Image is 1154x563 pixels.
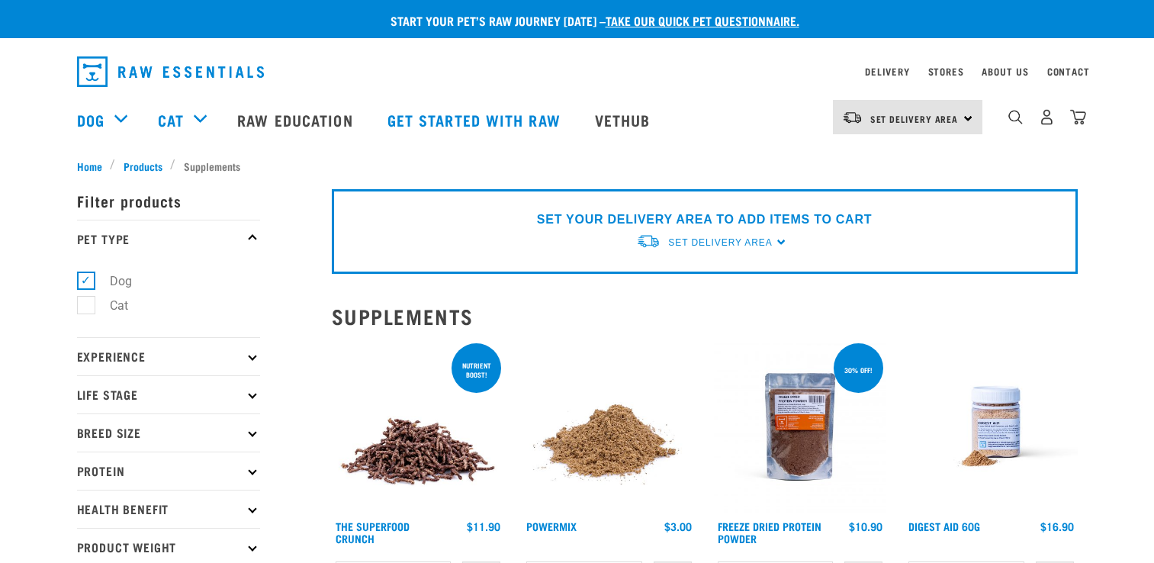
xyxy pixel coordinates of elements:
[65,50,1090,93] nav: dropdown navigation
[452,354,501,386] div: nutrient boost!
[77,413,260,452] p: Breed Size
[77,220,260,258] p: Pet Type
[908,523,980,529] a: Digest Aid 60g
[664,520,692,532] div: $3.00
[1047,69,1090,74] a: Contact
[714,340,887,513] img: FD Protein Powder
[636,233,661,249] img: van-moving.png
[77,452,260,490] p: Protein
[77,158,102,174] span: Home
[580,89,670,150] a: Vethub
[336,523,410,541] a: The Superfood Crunch
[865,69,909,74] a: Delivery
[837,359,879,381] div: 30% off!
[85,296,134,315] label: Cat
[77,158,1078,174] nav: breadcrumbs
[332,304,1078,328] h2: Supplements
[905,340,1078,513] img: Raw Essentials Digest Aid Pet Supplement
[537,211,872,229] p: SET YOUR DELIVERY AREA TO ADD ITEMS TO CART
[124,158,162,174] span: Products
[222,89,371,150] a: Raw Education
[77,375,260,413] p: Life Stage
[158,108,184,131] a: Cat
[115,158,170,174] a: Products
[668,237,772,248] span: Set Delivery Area
[982,69,1028,74] a: About Us
[522,340,696,513] img: Pile Of PowerMix For Pets
[870,116,959,121] span: Set Delivery Area
[1070,109,1086,125] img: home-icon@2x.png
[77,182,260,220] p: Filter products
[332,340,505,513] img: 1311 Superfood Crunch 01
[372,89,580,150] a: Get started with Raw
[928,69,964,74] a: Stores
[77,108,104,131] a: Dog
[1008,110,1023,124] img: home-icon-1@2x.png
[77,56,264,87] img: Raw Essentials Logo
[526,523,577,529] a: Powermix
[606,17,799,24] a: take our quick pet questionnaire.
[718,523,821,541] a: Freeze Dried Protein Powder
[85,272,138,291] label: Dog
[77,490,260,528] p: Health Benefit
[77,337,260,375] p: Experience
[842,111,863,124] img: van-moving.png
[1040,520,1074,532] div: $16.90
[1039,109,1055,125] img: user.png
[849,520,882,532] div: $10.90
[77,158,111,174] a: Home
[467,520,500,532] div: $11.90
